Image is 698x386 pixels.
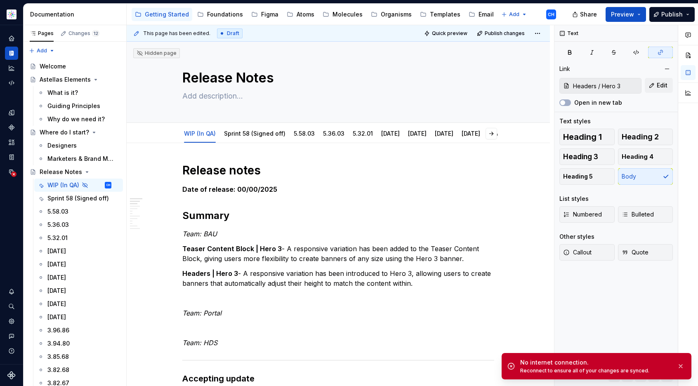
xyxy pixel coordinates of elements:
[145,10,189,19] div: Getting Started
[47,181,79,189] div: WIP (In QA)
[563,248,592,257] span: Callout
[194,8,246,21] a: Foundations
[283,8,318,21] a: Atoms
[509,11,519,18] span: Add
[319,8,366,21] a: Molecules
[182,230,217,238] em: Team: BAU
[7,371,16,379] svg: Supernova Logo
[40,62,66,71] div: Welcome
[5,330,18,343] button: Contact support
[47,313,66,321] div: [DATE]
[182,269,238,278] strong: Headers | Hero 3
[182,209,494,222] h2: Summary
[435,130,453,137] a: [DATE]
[34,113,123,126] a: Why do we need it?
[5,136,18,149] a: Assets
[622,133,659,141] span: Heading 2
[47,366,69,374] div: 3.82.68
[611,10,634,19] span: Preview
[47,115,105,123] div: Why do we need it?
[548,11,554,18] div: CH
[47,102,100,110] div: Guiding Principles
[248,8,282,21] a: Figma
[563,172,593,181] span: Heading 5
[353,130,373,137] a: 5.32.01
[227,30,239,37] span: Draft
[5,61,18,75] a: Analytics
[47,221,69,229] div: 5.36.03
[182,339,217,347] em: Team: HDS
[520,367,670,374] div: Reconnect to ensure all of your changes are synced.
[474,28,528,39] button: Publish changes
[559,148,615,165] button: Heading 3
[207,10,243,19] div: Foundations
[34,86,123,99] a: What is it?
[184,130,216,137] a: WIP (In QA)
[485,125,510,142] div: [DATE]
[563,133,602,141] span: Heading 1
[47,194,109,202] div: Sprint 58 (Signed off)
[5,315,18,328] div: Settings
[137,50,177,56] div: Hidden page
[47,273,66,282] div: [DATE]
[618,244,673,261] button: Quote
[26,126,123,139] a: Where do I start?
[381,10,412,19] div: Organisms
[645,78,673,93] button: Edit
[34,231,123,245] a: 5.32.01
[661,10,683,19] span: Publish
[47,339,70,348] div: 3.94.80
[182,163,261,177] strong: Release notes
[574,99,622,107] label: Open in new tab
[381,130,400,137] a: [DATE]
[26,45,57,56] button: Add
[606,7,646,22] button: Preview
[5,76,18,89] div: Code automation
[432,125,457,142] div: [DATE]
[181,68,493,88] textarea: Release Notes
[559,65,570,73] div: Link
[332,10,363,19] div: Molecules
[182,245,282,253] strong: Teaser Content Block | Hero 3
[520,358,670,367] div: No internet connection.
[34,192,123,205] a: Sprint 58 (Signed off)
[182,185,277,193] strong: Date of release: 00/00/2025
[618,206,673,223] button: Bulleted
[479,10,494,19] div: Email
[563,210,602,219] span: Numbered
[34,271,123,284] a: [DATE]
[182,309,222,317] em: Team: Portal
[559,129,615,145] button: Heading 1
[462,130,480,137] a: [DATE]
[34,152,123,165] a: Marketers & Brand Managers
[458,125,483,142] div: [DATE]
[47,247,66,255] div: [DATE]
[181,125,219,142] div: WIP (In QA)
[34,311,123,324] a: [DATE]
[40,75,91,84] div: Astellas Elements
[5,121,18,134] a: Components
[68,30,99,37] div: Changes
[261,10,278,19] div: Figma
[40,128,89,137] div: Where do I start?
[349,125,376,142] div: 5.32.01
[5,32,18,45] div: Home
[30,10,123,19] div: Documentation
[182,268,494,288] p: - A responsive variation has been introduced to Hero 3, allowing users to create banners that aut...
[47,89,78,97] div: What is it?
[559,244,615,261] button: Callout
[559,206,615,223] button: Numbered
[5,106,18,119] a: Design tokens
[657,81,667,89] span: Edit
[5,285,18,298] button: Notifications
[563,153,598,161] span: Heading 3
[320,125,348,142] div: 5.36.03
[559,117,591,125] div: Text styles
[559,233,594,241] div: Other styles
